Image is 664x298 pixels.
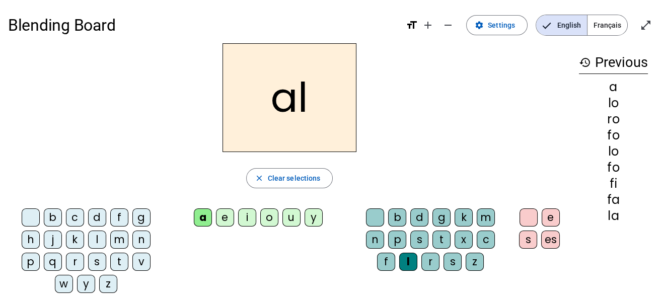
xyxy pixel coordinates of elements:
[579,56,591,68] mat-icon: history
[44,253,62,271] div: q
[477,231,495,249] div: c
[366,231,384,249] div: n
[132,231,151,249] div: n
[88,208,106,227] div: d
[388,208,406,227] div: b
[77,275,95,293] div: y
[636,15,656,35] button: Enter full screen
[579,97,648,109] div: lo
[579,162,648,174] div: fo
[66,253,84,271] div: r
[132,208,151,227] div: g
[246,168,333,188] button: Clear selections
[438,15,458,35] button: Decrease font size
[66,231,84,249] div: k
[536,15,587,35] span: English
[421,253,439,271] div: r
[444,253,462,271] div: s
[132,253,151,271] div: v
[587,15,627,35] span: Français
[536,15,628,36] mat-button-toggle-group: Language selection
[410,231,428,249] div: s
[55,275,73,293] div: w
[44,208,62,227] div: b
[579,51,648,74] h3: Previous
[466,15,528,35] button: Settings
[88,231,106,249] div: l
[579,194,648,206] div: fa
[66,208,84,227] div: c
[388,231,406,249] div: p
[418,15,438,35] button: Increase font size
[519,231,537,249] div: s
[432,208,451,227] div: g
[640,19,652,31] mat-icon: open_in_full
[488,19,515,31] span: Settings
[455,231,473,249] div: x
[541,231,560,249] div: es
[238,208,256,227] div: i
[422,19,434,31] mat-icon: add
[305,208,323,227] div: y
[282,208,301,227] div: u
[22,253,40,271] div: p
[432,231,451,249] div: t
[579,81,648,93] div: a
[8,9,398,41] h1: Blending Board
[88,253,106,271] div: s
[194,208,212,227] div: a
[268,172,321,184] span: Clear selections
[542,208,560,227] div: e
[377,253,395,271] div: f
[44,231,62,249] div: j
[110,231,128,249] div: m
[579,113,648,125] div: ro
[399,253,417,271] div: l
[466,253,484,271] div: z
[579,145,648,158] div: lo
[410,208,428,227] div: d
[455,208,473,227] div: k
[22,231,40,249] div: h
[99,275,117,293] div: z
[442,19,454,31] mat-icon: remove
[579,129,648,141] div: fo
[406,19,418,31] mat-icon: format_size
[579,210,648,222] div: la
[216,208,234,227] div: e
[260,208,278,227] div: o
[475,21,484,30] mat-icon: settings
[579,178,648,190] div: fi
[477,208,495,227] div: m
[223,43,356,152] h2: al
[110,208,128,227] div: f
[110,253,128,271] div: t
[255,174,264,183] mat-icon: close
